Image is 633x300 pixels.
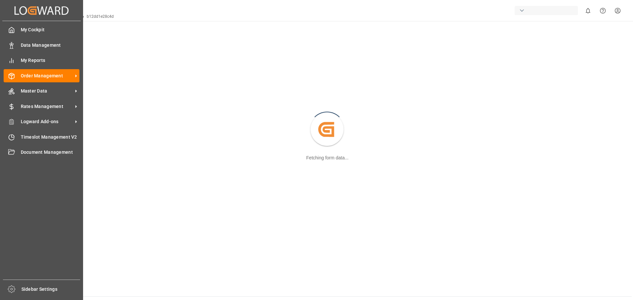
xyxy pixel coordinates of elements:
[306,154,348,161] div: Fetching form data...
[21,134,80,141] span: Timeslot Management V2
[21,286,80,293] span: Sidebar Settings
[21,42,80,49] span: Data Management
[4,146,79,159] a: Document Management
[4,39,79,51] a: Data Management
[4,130,79,143] a: Timeslot Management V2
[595,3,610,18] button: Help Center
[4,54,79,67] a: My Reports
[4,23,79,36] a: My Cockpit
[21,103,73,110] span: Rates Management
[581,3,595,18] button: show 0 new notifications
[21,118,73,125] span: Logward Add-ons
[21,72,73,79] span: Order Management
[21,26,80,33] span: My Cockpit
[21,88,73,95] span: Master Data
[21,57,80,64] span: My Reports
[21,149,80,156] span: Document Management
